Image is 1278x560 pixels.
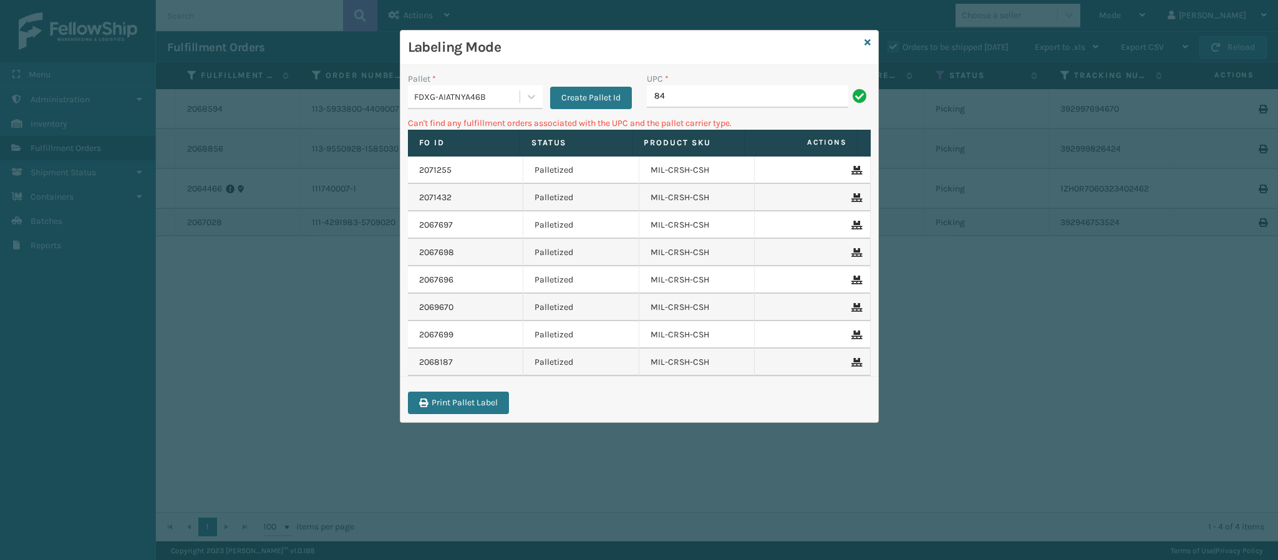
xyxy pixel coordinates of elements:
a: 2069670 [419,301,453,314]
td: MIL-CRSH-CSH [639,211,755,239]
i: Remove From Pallet [851,248,859,257]
label: Fo Id [419,137,508,148]
td: MIL-CRSH-CSH [639,157,755,184]
button: Create Pallet Id [550,87,632,109]
td: MIL-CRSH-CSH [639,266,755,294]
button: Print Pallet Label [408,392,509,414]
td: Palletized [523,266,639,294]
a: 2071255 [419,164,452,176]
h3: Labeling Mode [408,38,859,57]
a: 2067698 [419,246,454,259]
td: Palletized [523,349,639,376]
td: Palletized [523,157,639,184]
p: Can't find any fulfillment orders associated with the UPC and the pallet carrier type. [408,117,871,130]
td: Palletized [523,321,639,349]
i: Remove From Pallet [851,358,859,367]
div: FDXG-AIATNYA46B [414,90,521,104]
td: Palletized [523,184,639,211]
td: MIL-CRSH-CSH [639,239,755,266]
td: Palletized [523,294,639,321]
label: Status [531,137,621,148]
i: Remove From Pallet [851,331,859,339]
a: 2071432 [419,191,452,204]
i: Remove From Pallet [851,193,859,202]
td: MIL-CRSH-CSH [639,294,755,321]
td: Palletized [523,239,639,266]
a: 2067697 [419,219,453,231]
td: MIL-CRSH-CSH [639,184,755,211]
a: 2067696 [419,274,453,286]
label: UPC [647,72,669,85]
a: 2067699 [419,329,453,341]
a: 2068187 [419,356,453,369]
td: Palletized [523,211,639,239]
td: MIL-CRSH-CSH [639,349,755,376]
td: MIL-CRSH-CSH [639,321,755,349]
i: Remove From Pallet [851,276,859,284]
i: Remove From Pallet [851,303,859,312]
label: Product SKU [644,137,733,148]
span: Actions [748,132,854,153]
label: Pallet [408,72,436,85]
i: Remove From Pallet [851,166,859,175]
i: Remove From Pallet [851,221,859,229]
